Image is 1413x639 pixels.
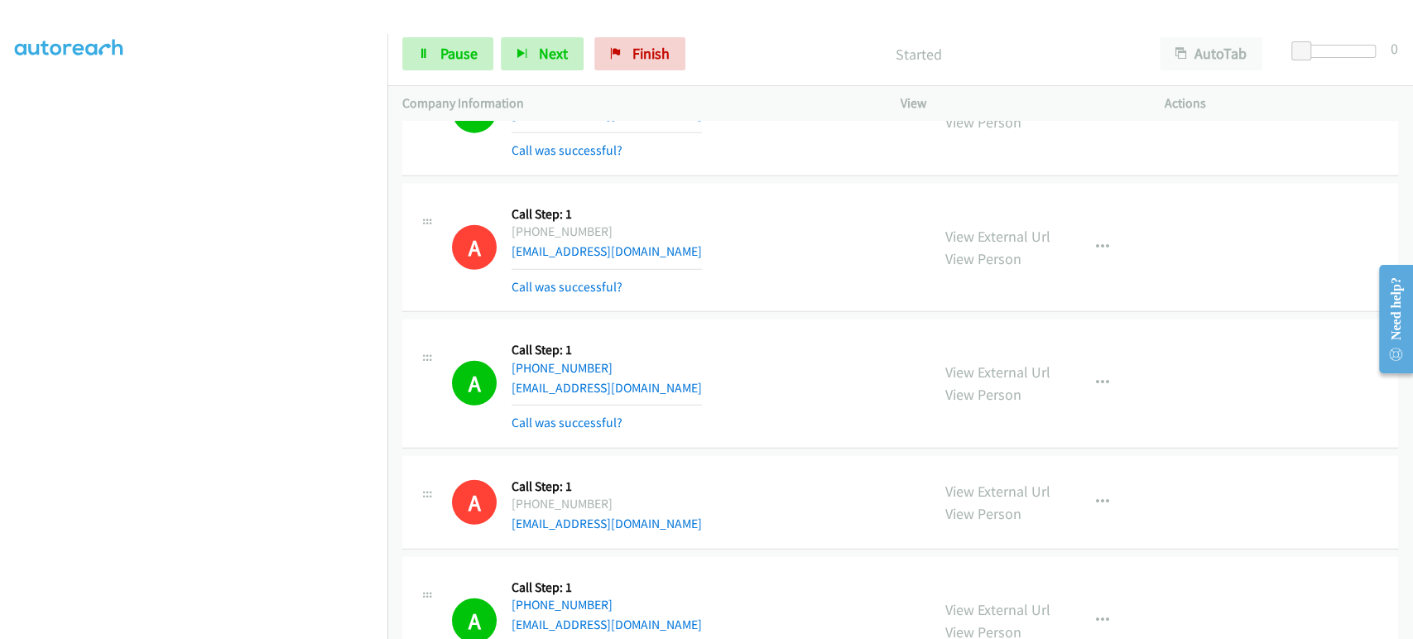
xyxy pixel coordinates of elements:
[512,415,622,430] a: Call was successful?
[512,494,702,514] div: [PHONE_NUMBER]
[512,279,622,295] a: Call was successful?
[452,361,497,406] h1: A
[1160,37,1262,70] button: AutoTab
[452,225,497,270] h1: A
[945,363,1050,382] a: View External Url
[501,37,584,70] button: Next
[512,617,702,632] a: [EMAIL_ADDRESS][DOMAIN_NAME]
[945,385,1021,404] a: View Person
[945,600,1050,619] a: View External Url
[512,516,702,531] a: [EMAIL_ADDRESS][DOMAIN_NAME]
[512,206,702,223] h5: Call Step: 1
[945,482,1050,501] a: View External Url
[901,94,1135,113] p: View
[512,478,702,495] h5: Call Step: 1
[1300,45,1376,58] div: Delay between calls (in seconds)
[452,480,497,525] h1: A
[945,504,1021,523] a: View Person
[512,342,702,358] h5: Call Step: 1
[1391,37,1398,60] div: 0
[402,94,871,113] p: Company Information
[512,597,613,613] a: [PHONE_NUMBER]
[512,222,702,242] div: [PHONE_NUMBER]
[708,43,1130,65] p: Started
[594,37,685,70] a: Finish
[539,44,568,63] span: Next
[945,113,1021,132] a: View Person
[1366,253,1413,385] iframe: Resource Center
[945,227,1050,246] a: View External Url
[512,243,702,259] a: [EMAIL_ADDRESS][DOMAIN_NAME]
[945,249,1021,268] a: View Person
[402,37,493,70] a: Pause
[1164,94,1398,113] p: Actions
[512,579,702,596] h5: Call Step: 1
[512,142,622,158] a: Call was successful?
[512,360,613,376] a: [PHONE_NUMBER]
[512,380,702,396] a: [EMAIL_ADDRESS][DOMAIN_NAME]
[440,44,478,63] span: Pause
[632,44,670,63] span: Finish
